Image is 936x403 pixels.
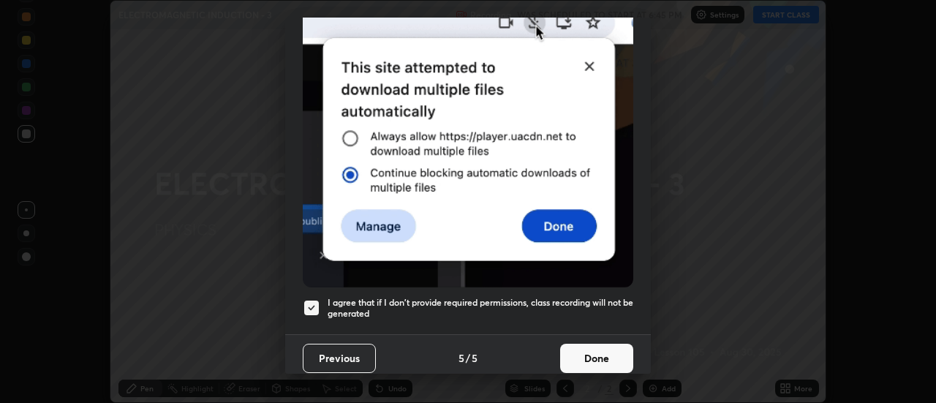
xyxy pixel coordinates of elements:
button: Done [560,344,633,373]
h4: / [466,350,470,366]
h5: I agree that if I don't provide required permissions, class recording will not be generated [328,297,633,320]
h4: 5 [472,350,478,366]
h4: 5 [458,350,464,366]
button: Previous [303,344,376,373]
